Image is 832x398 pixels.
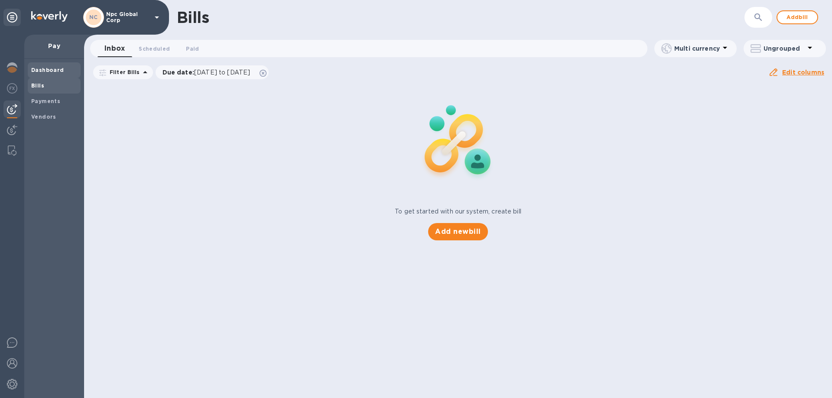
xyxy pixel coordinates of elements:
p: To get started with our system, create bill [395,207,521,216]
div: Unpin categories [3,9,21,26]
span: [DATE] to [DATE] [194,69,250,76]
u: Edit columns [782,69,824,76]
p: Npc Global Corp [106,11,149,23]
b: Dashboard [31,67,64,73]
img: Logo [31,11,68,22]
button: Addbill [777,10,818,24]
b: Bills [31,82,44,89]
p: Ungrouped [764,44,805,53]
b: Payments [31,98,60,104]
p: Due date : [162,68,255,77]
span: Scheduled [139,44,170,53]
p: Multi currency [674,44,720,53]
span: Add bill [784,12,810,23]
div: Due date:[DATE] to [DATE] [156,65,269,79]
span: Add new bill [435,227,481,237]
img: Foreign exchange [7,83,17,94]
span: Inbox [104,42,125,55]
b: NC [89,14,98,20]
span: Paid [186,44,199,53]
p: Filter Bills [106,68,140,76]
h1: Bills [177,8,209,26]
button: Add newbill [428,223,487,240]
p: Pay [31,42,77,50]
b: Vendors [31,113,56,120]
